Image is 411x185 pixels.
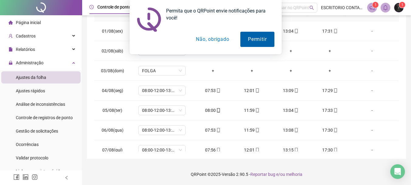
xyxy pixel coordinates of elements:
[103,108,122,113] span: 05/08(ter)
[333,148,338,152] span: mobile
[102,148,123,152] span: 07/08(qui)
[102,88,123,93] span: 04/08(seg)
[16,115,73,120] span: Controle de registros de ponto
[315,127,344,133] div: 17:30
[198,147,228,153] div: 07:56
[216,128,221,132] span: mobile
[333,108,338,112] span: mobile
[255,108,259,112] span: mobile
[32,174,38,180] span: instagram
[315,67,344,74] div: +
[354,107,390,114] div: -
[354,67,390,74] div: -
[142,86,182,95] span: 08:00-12:00-13:00-18:00
[276,67,305,74] div: +
[9,61,13,65] span: lock
[354,147,390,153] div: -
[255,88,259,93] span: mobile
[64,176,69,180] span: left
[237,127,266,133] div: 11:59
[333,88,338,93] span: mobile
[237,147,266,153] div: 12:01
[354,127,390,133] div: -
[16,88,45,93] span: Ajustes rápidos
[216,148,221,152] span: mobile
[101,68,124,73] span: 03/08(dom)
[16,102,65,107] span: Análise de inconsistências
[188,32,237,47] button: Não, obrigado
[333,128,338,132] span: mobile
[23,174,29,180] span: linkedin
[294,148,298,152] span: mobile
[276,127,305,133] div: 13:08
[255,148,259,152] span: mobile
[250,172,302,177] span: Reportar bug e/ou melhoria
[240,32,274,47] button: Permitir
[198,107,228,114] div: 08:00
[142,145,182,155] span: 08:00-12:00-13:00-18:00
[237,67,266,74] div: +
[198,127,228,133] div: 07:53
[13,174,19,180] span: facebook
[198,87,228,94] div: 07:53
[294,128,298,132] span: mobile
[82,164,411,185] footer: QRPoint © 2025 - 2.90.5 -
[237,107,266,114] div: 11:59
[276,87,305,94] div: 13:09
[16,155,48,160] span: Validar protocolo
[16,169,62,174] span: Link para registro rápido
[276,107,305,114] div: 13:04
[276,147,305,153] div: 13:15
[216,88,221,93] span: mobile
[222,172,235,177] span: Versão
[142,126,182,135] span: 08:00-12:00-13:00-18:00
[16,60,44,65] span: Administração
[216,108,221,112] span: mobile
[142,106,182,115] span: 08:00-12:00-13:00-18:00
[354,87,390,94] div: -
[315,147,344,153] div: 17:30
[102,128,124,133] span: 06/08(qua)
[315,87,344,94] div: 17:29
[294,108,298,112] span: mobile
[142,66,182,75] span: FOLGA
[390,164,405,179] div: Open Intercom Messenger
[255,128,259,132] span: mobile
[16,129,58,133] span: Gestão de solicitações
[161,7,274,21] div: Permita que o QRPoint envie notificações para você!
[315,107,344,114] div: 17:33
[198,67,228,74] div: +
[137,7,161,32] img: notification icon
[294,88,298,93] span: mobile
[16,142,39,147] span: Ocorrências
[237,87,266,94] div: 12:01
[16,75,46,80] span: Ajustes da folha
